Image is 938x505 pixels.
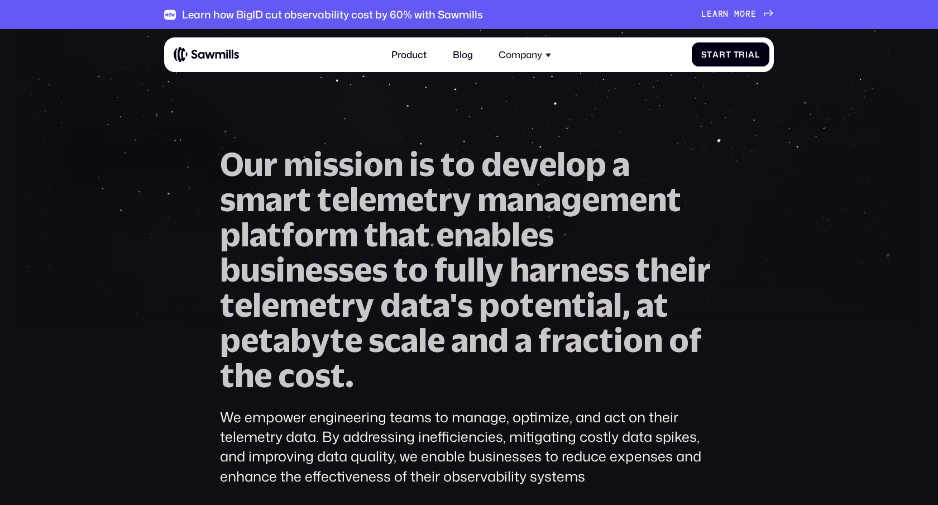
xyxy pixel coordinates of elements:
[418,287,433,322] span: t
[455,146,475,182] span: o
[561,252,580,287] span: n
[385,42,434,67] a: Product
[701,9,774,20] a: Learnmore
[317,182,332,217] span: t
[285,252,305,287] span: n
[296,182,311,217] span: t
[234,358,254,393] span: h
[354,146,363,182] span: i
[468,322,488,358] span: n
[707,50,712,60] span: t
[726,50,731,60] span: t
[636,287,654,322] span: a
[551,322,565,358] span: r
[745,50,748,60] span: i
[511,217,520,252] span: l
[244,146,264,182] span: u
[419,146,434,182] span: s
[697,252,711,287] span: r
[600,182,629,217] span: m
[650,252,669,287] span: h
[582,322,599,358] span: c
[452,182,471,217] span: y
[314,217,328,252] span: r
[491,217,511,252] span: b
[534,287,552,322] span: e
[424,182,438,217] span: t
[380,287,401,322] span: d
[524,182,544,217] span: n
[344,322,362,358] span: e
[254,358,272,393] span: e
[273,322,290,358] span: a
[719,50,726,60] span: r
[561,182,582,217] span: g
[394,252,408,287] span: t
[276,252,285,287] span: i
[565,322,582,358] span: a
[612,146,630,182] span: a
[401,287,418,322] span: a
[539,146,557,182] span: e
[751,9,757,20] span: e
[241,252,260,287] span: u
[220,358,234,393] span: t
[265,182,283,217] span: a
[290,322,311,358] span: b
[596,287,613,322] span: a
[384,146,403,182] span: n
[599,322,614,358] span: t
[379,217,398,252] span: h
[623,322,643,358] span: o
[441,146,455,182] span: t
[220,217,241,252] span: p
[515,322,532,358] span: a
[433,287,450,322] span: a
[323,146,338,182] span: s
[622,287,630,322] span: ,
[284,146,313,182] span: m
[434,252,447,287] span: f
[520,217,538,252] span: e
[538,217,554,252] span: s
[718,9,724,20] span: r
[580,252,598,287] span: e
[723,9,729,20] span: n
[220,182,236,217] span: s
[364,217,379,252] span: t
[332,182,350,217] span: e
[692,42,769,66] a: StartTrial
[499,49,542,60] div: Company
[446,42,480,67] a: Blog
[323,252,338,287] span: s
[451,322,468,358] span: a
[491,42,558,67] div: Company
[279,287,309,322] span: m
[643,322,663,358] span: n
[477,182,507,217] span: m
[338,252,354,287] span: s
[278,358,295,393] span: c
[734,50,739,60] span: T
[418,322,427,358] span: l
[447,252,467,287] span: u
[734,9,740,20] span: m
[341,287,355,322] span: r
[510,252,529,287] span: h
[586,146,606,182] span: p
[358,182,376,217] span: e
[614,252,629,287] span: s
[582,182,600,217] span: e
[647,182,667,217] span: n
[586,287,596,322] span: i
[368,322,384,358] span: s
[234,287,252,322] span: e
[259,322,273,358] span: t
[260,252,276,287] span: s
[547,252,561,287] span: r
[529,252,547,287] span: a
[311,322,330,358] span: y
[409,146,419,182] span: i
[502,146,520,182] span: e
[327,287,341,322] span: t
